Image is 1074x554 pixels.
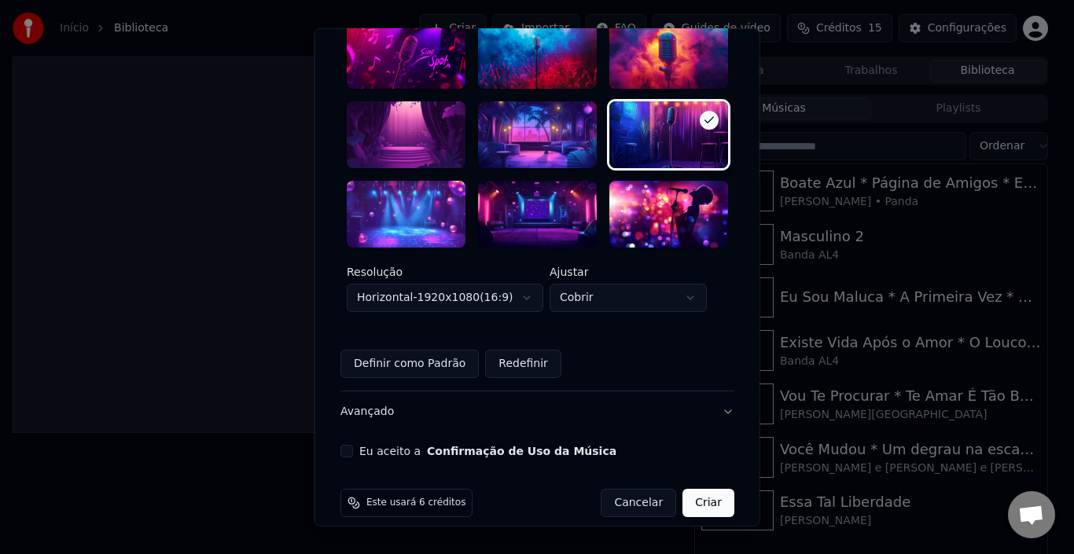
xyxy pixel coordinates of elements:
[601,489,676,517] button: Cancelar
[485,350,561,378] button: Redefinir
[366,497,465,509] span: Este usará 6 créditos
[340,391,734,432] button: Avançado
[427,446,616,457] button: Eu aceito a
[359,446,616,457] label: Eu aceito a
[682,489,734,517] button: Criar
[347,266,543,277] label: Resolução
[550,266,707,277] label: Ajustar
[340,350,479,378] button: Definir como Padrão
